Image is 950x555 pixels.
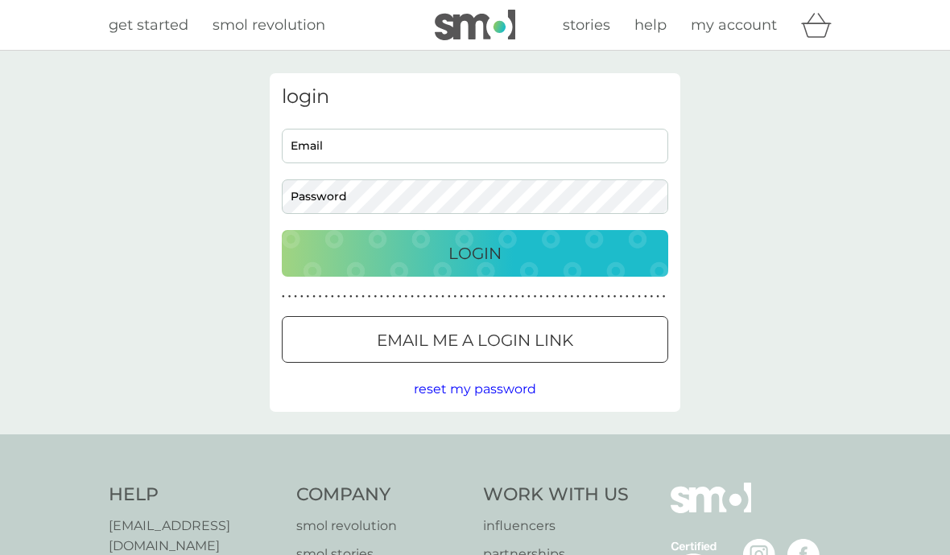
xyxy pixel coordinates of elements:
[671,483,751,537] img: smol
[563,16,610,34] span: stories
[497,293,500,301] p: ●
[331,293,334,301] p: ●
[490,293,494,301] p: ●
[638,293,641,301] p: ●
[552,293,556,301] p: ●
[691,16,777,34] span: my account
[570,293,573,301] p: ●
[564,293,568,301] p: ●
[414,379,536,400] button: reset my password
[472,293,475,301] p: ●
[294,293,297,301] p: ●
[414,381,536,397] span: reset my password
[478,293,481,301] p: ●
[483,516,629,536] a: influencers
[319,293,322,301] p: ●
[399,293,402,301] p: ●
[583,293,586,301] p: ●
[483,483,629,508] h4: Work With Us
[349,293,353,301] p: ●
[613,293,617,301] p: ●
[626,293,629,301] p: ●
[466,293,469,301] p: ●
[656,293,659,301] p: ●
[527,293,531,301] p: ●
[324,293,328,301] p: ●
[429,293,432,301] p: ●
[589,293,592,301] p: ●
[558,293,561,301] p: ●
[377,327,573,353] p: Email me a login link
[576,293,580,301] p: ●
[300,293,304,301] p: ●
[632,293,635,301] p: ●
[436,293,439,301] p: ●
[644,293,647,301] p: ●
[423,293,426,301] p: ●
[296,483,468,508] h4: Company
[288,293,291,301] p: ●
[312,293,316,301] p: ●
[619,293,622,301] p: ●
[411,293,414,301] p: ●
[651,293,654,301] p: ●
[368,293,371,301] p: ●
[485,293,488,301] p: ●
[563,14,610,37] a: stories
[515,293,518,301] p: ●
[663,293,666,301] p: ●
[109,16,188,34] span: get started
[282,85,668,109] h3: login
[282,293,285,301] p: ●
[546,293,549,301] p: ●
[392,293,395,301] p: ●
[213,16,325,34] span: smol revolution
[374,293,377,301] p: ●
[448,293,451,301] p: ●
[448,240,502,266] p: Login
[441,293,444,301] p: ●
[417,293,420,301] p: ●
[343,293,346,301] p: ●
[607,293,610,301] p: ●
[307,293,310,301] p: ●
[595,293,598,301] p: ●
[801,9,841,41] div: basket
[634,16,667,34] span: help
[534,293,537,301] p: ●
[521,293,524,301] p: ●
[296,516,468,536] a: smol revolution
[109,14,188,37] a: get started
[601,293,605,301] p: ●
[691,14,777,37] a: my account
[337,293,341,301] p: ●
[109,483,280,508] h4: Help
[503,293,506,301] p: ●
[282,316,668,363] button: Email me a login link
[539,293,543,301] p: ●
[356,293,359,301] p: ●
[435,10,515,40] img: smol
[361,293,365,301] p: ●
[386,293,390,301] p: ●
[405,293,408,301] p: ●
[282,230,668,277] button: Login
[509,293,512,301] p: ●
[213,14,325,37] a: smol revolution
[380,293,383,301] p: ●
[454,293,457,301] p: ●
[634,14,667,37] a: help
[460,293,463,301] p: ●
